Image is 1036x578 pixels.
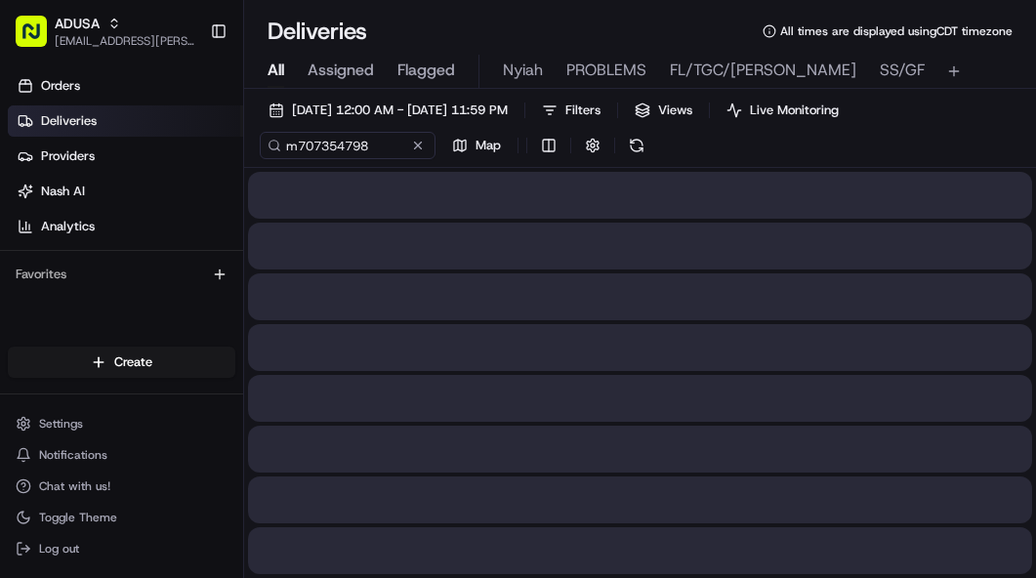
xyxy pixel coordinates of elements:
[503,59,543,82] span: Nyiah
[8,176,243,207] a: Nash AI
[55,33,194,49] button: [EMAIL_ADDRESS][PERSON_NAME][DOMAIN_NAME]
[41,218,95,235] span: Analytics
[41,77,80,95] span: Orders
[114,353,152,371] span: Create
[308,59,374,82] span: Assigned
[292,102,508,119] span: [DATE] 12:00 AM - [DATE] 11:59 PM
[8,504,235,531] button: Toggle Theme
[39,447,107,463] span: Notifications
[8,8,202,55] button: ADUSA[EMAIL_ADDRESS][PERSON_NAME][DOMAIN_NAME]
[260,97,517,124] button: [DATE] 12:00 AM - [DATE] 11:59 PM
[670,59,856,82] span: FL/TGC/[PERSON_NAME]
[718,97,848,124] button: Live Monitoring
[41,147,95,165] span: Providers
[623,132,650,159] button: Refresh
[397,59,455,82] span: Flagged
[268,59,284,82] span: All
[626,97,701,124] button: Views
[565,102,601,119] span: Filters
[8,347,235,378] button: Create
[8,535,235,562] button: Log out
[8,211,243,242] a: Analytics
[8,410,235,437] button: Settings
[8,70,243,102] a: Orders
[780,23,1013,39] span: All times are displayed using CDT timezone
[41,112,97,130] span: Deliveries
[658,102,692,119] span: Views
[8,141,243,172] a: Providers
[533,97,609,124] button: Filters
[39,510,117,525] span: Toggle Theme
[750,102,839,119] span: Live Monitoring
[566,59,646,82] span: PROBLEMS
[39,416,83,432] span: Settings
[8,473,235,500] button: Chat with us!
[39,478,110,494] span: Chat with us!
[268,16,367,47] h1: Deliveries
[8,441,235,469] button: Notifications
[880,59,925,82] span: SS/GF
[8,105,243,137] a: Deliveries
[476,137,501,154] span: Map
[8,259,235,290] div: Favorites
[260,132,435,159] input: Type to search
[55,14,100,33] button: ADUSA
[39,541,79,557] span: Log out
[41,183,85,200] span: Nash AI
[443,132,510,159] button: Map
